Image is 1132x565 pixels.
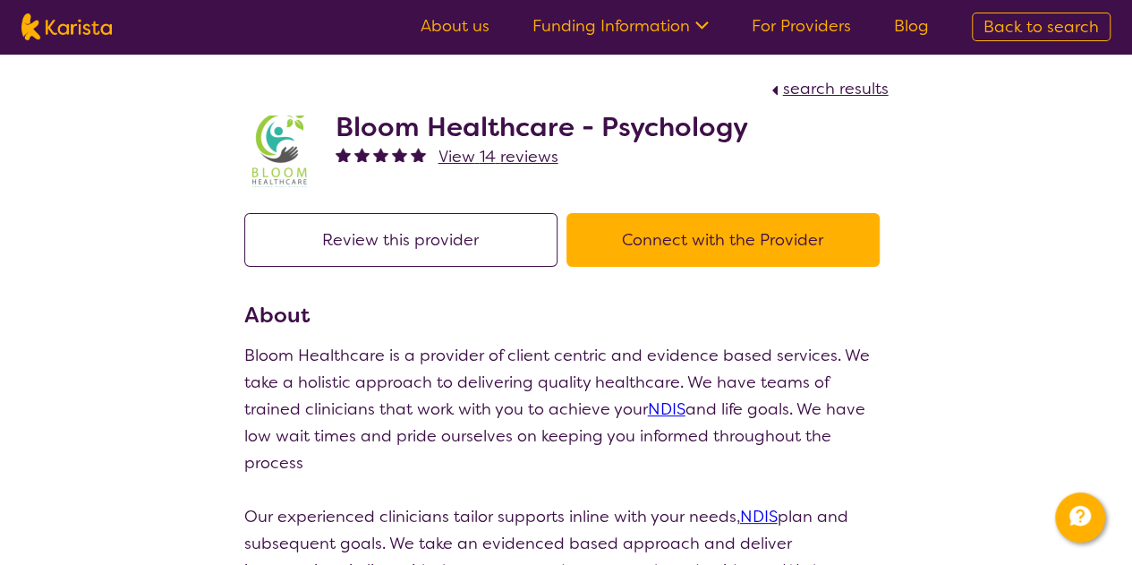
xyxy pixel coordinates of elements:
img: fullstar [392,147,407,162]
h3: About [244,299,889,331]
a: Review this provider [244,229,566,251]
p: Bloom Healthcare is a provider of client centric and evidence based services. We take a holistic ... [244,342,889,476]
button: Channel Menu [1055,492,1105,543]
img: Karista logo [21,13,112,40]
img: fullstar [411,147,426,162]
span: View 14 reviews [438,146,558,167]
img: fullstar [354,147,370,162]
a: Blog [894,15,929,37]
img: fullstar [336,147,351,162]
a: For Providers [752,15,851,37]
a: NDIS [740,506,778,527]
img: fullstar [373,147,388,162]
a: Connect with the Provider [566,229,889,251]
button: Connect with the Provider [566,213,880,267]
span: search results [783,78,889,99]
button: Review this provider [244,213,557,267]
a: View 14 reviews [438,143,558,170]
a: About us [421,15,489,37]
a: NDIS [648,398,685,420]
a: Back to search [972,13,1111,41]
a: Funding Information [532,15,709,37]
a: search results [767,78,889,99]
h2: Bloom Healthcare - Psychology [336,111,748,143]
span: Back to search [983,16,1099,38]
img: klsknef2cimwwz0wtkey.jpg [244,116,316,187]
